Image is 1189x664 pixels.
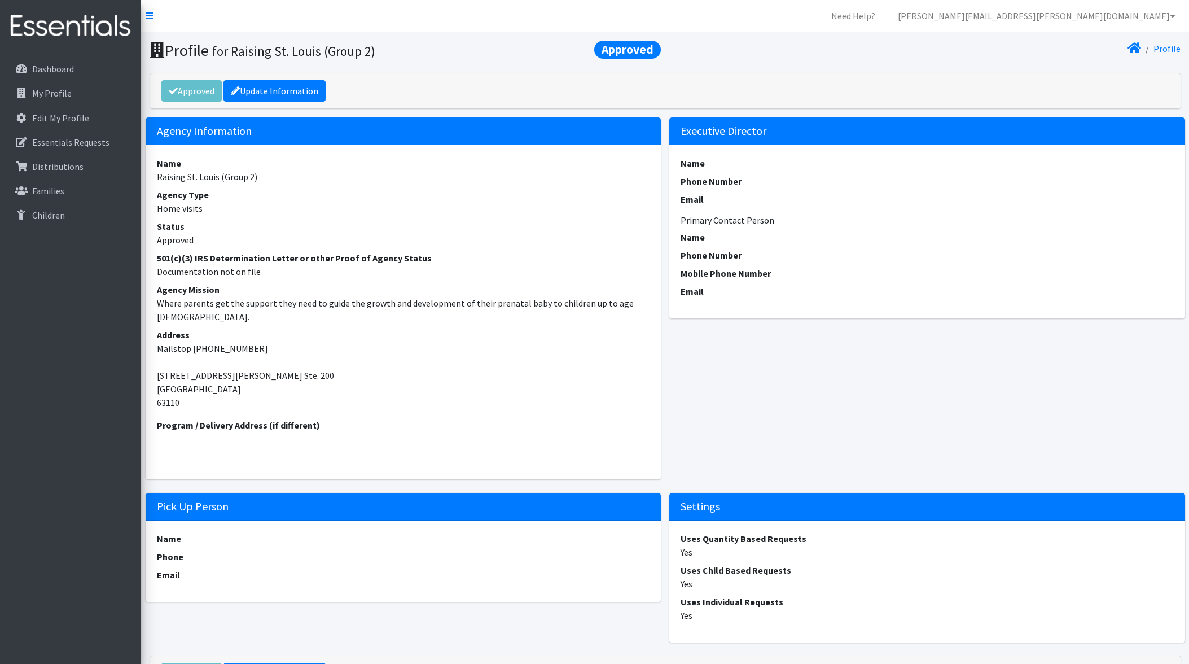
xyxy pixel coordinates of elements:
dt: Name [681,230,1174,244]
dt: Email [681,193,1174,206]
dt: Agency Type [157,188,650,202]
dt: Status [157,220,650,233]
p: My Profile [32,88,72,99]
dd: Yes [681,545,1174,559]
p: Dashboard [32,63,74,75]
h5: Executive Director [669,117,1185,145]
a: Essentials Requests [5,131,137,154]
dt: Name [157,532,650,545]
a: Families [5,180,137,202]
dt: Name [157,156,650,170]
dt: Phone [157,550,650,563]
p: Essentials Requests [32,137,109,148]
a: Dashboard [5,58,137,80]
a: Need Help? [822,5,884,27]
p: Distributions [32,161,84,172]
dt: Name [681,156,1174,170]
p: Families [32,185,64,196]
dd: Where parents get the support they need to guide the growth and development of their prenatal bab... [157,296,650,324]
small: for Raising St. Louis (Group 2) [212,43,375,59]
span: Approved [594,41,661,59]
dd: Yes [681,577,1174,591]
dt: Email [681,285,1174,298]
p: Children [32,209,65,221]
dd: Raising St. Louis (Group 2) [157,170,650,184]
dt: Phone Number [681,174,1174,188]
a: Update Information [223,80,326,102]
dd: Yes [681,609,1174,622]
address: Mailstop [PHONE_NUMBER] [STREET_ADDRESS][PERSON_NAME] Ste. 200 [GEOGRAPHIC_DATA] 63110 [157,328,650,409]
h6: Primary Contact Person [681,215,1174,226]
a: [PERSON_NAME][EMAIL_ADDRESS][PERSON_NAME][DOMAIN_NAME] [889,5,1184,27]
dt: Uses Individual Requests [681,595,1174,609]
a: My Profile [5,82,137,104]
a: Edit My Profile [5,107,137,129]
a: Children [5,204,137,226]
h5: Agency Information [146,117,661,145]
h5: Pick Up Person [146,493,661,521]
h5: Settings [669,493,1185,521]
dd: Documentation not on file [157,265,650,278]
dd: Approved [157,233,650,247]
strong: Program / Delivery Address (if different) [157,420,320,431]
dt: Agency Mission [157,283,650,296]
dt: Uses Quantity Based Requests [681,532,1174,545]
dd: Home visits [157,202,650,215]
dt: Uses Child Based Requests [681,563,1174,577]
dt: Phone Number [681,248,1174,262]
h1: Profile [150,41,661,60]
a: Profile [1153,43,1181,54]
dt: Mobile Phone Number [681,267,1174,280]
dt: 501(c)(3) IRS Determination Letter or other Proof of Agency Status [157,251,650,265]
strong: Address [157,329,190,340]
dt: Email [157,568,650,582]
img: HumanEssentials [5,7,137,45]
a: Distributions [5,155,137,178]
p: Edit My Profile [32,112,89,124]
